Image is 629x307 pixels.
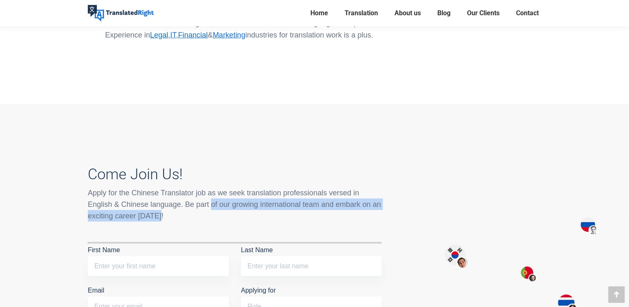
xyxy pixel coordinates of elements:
[178,31,208,39] a: Financial
[310,9,328,17] span: Home
[88,5,154,21] img: Translated Right
[345,9,378,17] span: Translation
[88,246,229,270] label: First Name
[88,256,229,276] input: First Name
[394,9,421,17] span: About us
[241,256,382,276] input: Last Name
[150,31,168,39] a: Legal
[342,7,380,19] a: Translation
[516,9,539,17] span: Contact
[88,187,382,222] div: Apply for the Chinese Translator job as we seek translation professionals versed in English & Chi...
[241,246,382,270] label: Last Name
[467,9,500,17] span: Our Clients
[437,9,451,17] span: Blog
[465,7,502,19] a: Our Clients
[88,166,382,183] h3: Come Join Us!
[435,7,453,19] a: Blog
[170,31,176,39] a: IT
[308,7,331,19] a: Home
[213,31,245,39] a: Marketing
[105,29,541,41] li: Experience in , , & industries for translation work is a plus.
[392,7,423,19] a: About us
[514,7,541,19] a: Contact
